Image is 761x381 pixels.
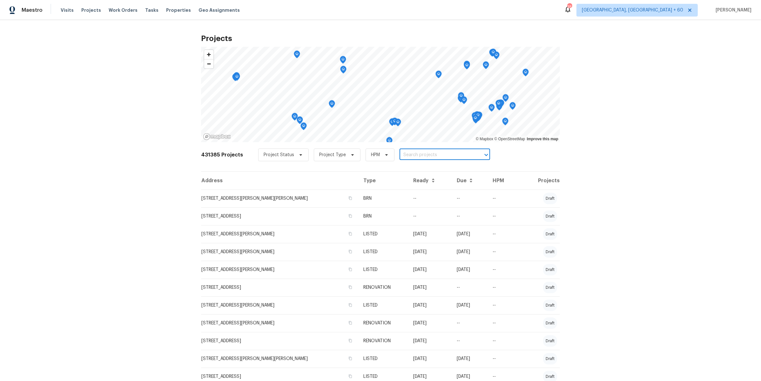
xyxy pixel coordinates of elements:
[201,350,358,368] td: [STREET_ADDRESS][PERSON_NAME][PERSON_NAME]
[489,49,495,59] div: Map marker
[232,73,239,83] div: Map marker
[201,332,358,350] td: [STREET_ADDRESS]
[204,59,213,68] span: Zoom out
[395,119,401,128] div: Map marker
[502,118,508,128] div: Map marker
[292,113,298,123] div: Map marker
[488,243,517,261] td: --
[358,243,408,261] td: LISTED
[452,243,488,261] td: [DATE]
[201,47,560,142] canvas: Map
[392,118,398,128] div: Map marker
[488,207,517,225] td: --
[389,118,395,128] div: Map marker
[408,243,452,261] td: [DATE]
[201,152,243,158] h2: 431385 Projects
[482,150,491,159] button: Open
[81,7,101,13] span: Projects
[358,314,408,332] td: RENOVATION
[543,264,557,275] div: draft
[347,302,353,308] button: Copy Address
[201,314,358,332] td: [STREET_ADDRESS][PERSON_NAME]
[201,190,358,207] td: [STREET_ADDRESS][PERSON_NAME][PERSON_NAME]
[347,320,353,326] button: Copy Address
[204,50,213,59] button: Zoom in
[543,353,557,364] div: draft
[347,213,353,219] button: Copy Address
[476,137,493,141] a: Mapbox
[408,279,452,296] td: [DATE]
[201,225,358,243] td: [STREET_ADDRESS][PERSON_NAME]
[495,100,502,110] div: Map marker
[509,102,516,112] div: Map marker
[358,261,408,279] td: LISTED
[201,172,358,190] th: Address
[358,172,408,190] th: Type
[502,94,509,104] div: Map marker
[408,350,452,368] td: [DATE]
[474,111,480,121] div: Map marker
[264,152,294,158] span: Project Status
[233,72,240,82] div: Map marker
[713,7,751,13] span: [PERSON_NAME]
[145,8,158,12] span: Tasks
[452,332,488,350] td: --
[386,137,393,147] div: Map marker
[488,350,517,368] td: --
[452,207,488,225] td: --
[543,335,557,347] div: draft
[567,4,572,10] div: 353
[458,95,464,105] div: Map marker
[488,261,517,279] td: --
[452,225,488,243] td: [DATE]
[527,137,558,141] a: Improve this map
[340,56,346,66] div: Map marker
[358,279,408,296] td: RENOVATION
[347,195,353,201] button: Copy Address
[358,350,408,368] td: LISTED
[408,296,452,314] td: [DATE]
[472,112,478,122] div: Map marker
[488,190,517,207] td: --
[493,52,500,61] div: Map marker
[452,190,488,207] td: --
[522,69,529,79] div: Map marker
[488,225,517,243] td: --
[543,211,557,222] div: draft
[329,100,335,110] div: Map marker
[464,61,470,71] div: Map marker
[464,62,470,72] div: Map marker
[483,61,489,71] div: Map marker
[488,279,517,296] td: --
[358,332,408,350] td: RENOVATION
[294,51,300,60] div: Map marker
[408,261,452,279] td: [DATE]
[371,152,380,158] span: HPM
[297,116,303,126] div: Map marker
[488,314,517,332] td: --
[488,332,517,350] td: --
[543,282,557,293] div: draft
[461,96,467,106] div: Map marker
[358,225,408,243] td: LISTED
[435,71,442,80] div: Map marker
[543,300,557,311] div: draft
[494,137,525,141] a: OpenStreetMap
[408,225,452,243] td: [DATE]
[347,249,353,254] button: Copy Address
[22,7,43,13] span: Maestro
[201,35,560,42] h2: Projects
[543,228,557,240] div: draft
[488,104,495,114] div: Map marker
[347,338,353,343] button: Copy Address
[61,7,74,13] span: Visits
[543,193,557,204] div: draft
[201,279,358,296] td: [STREET_ADDRESS]
[582,7,683,13] span: [GEOGRAPHIC_DATA], [GEOGRAPHIC_DATA] + 60
[543,317,557,329] div: draft
[543,246,557,258] div: draft
[452,172,488,190] th: Due
[347,267,353,272] button: Copy Address
[458,92,464,102] div: Map marker
[358,190,408,207] td: BRN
